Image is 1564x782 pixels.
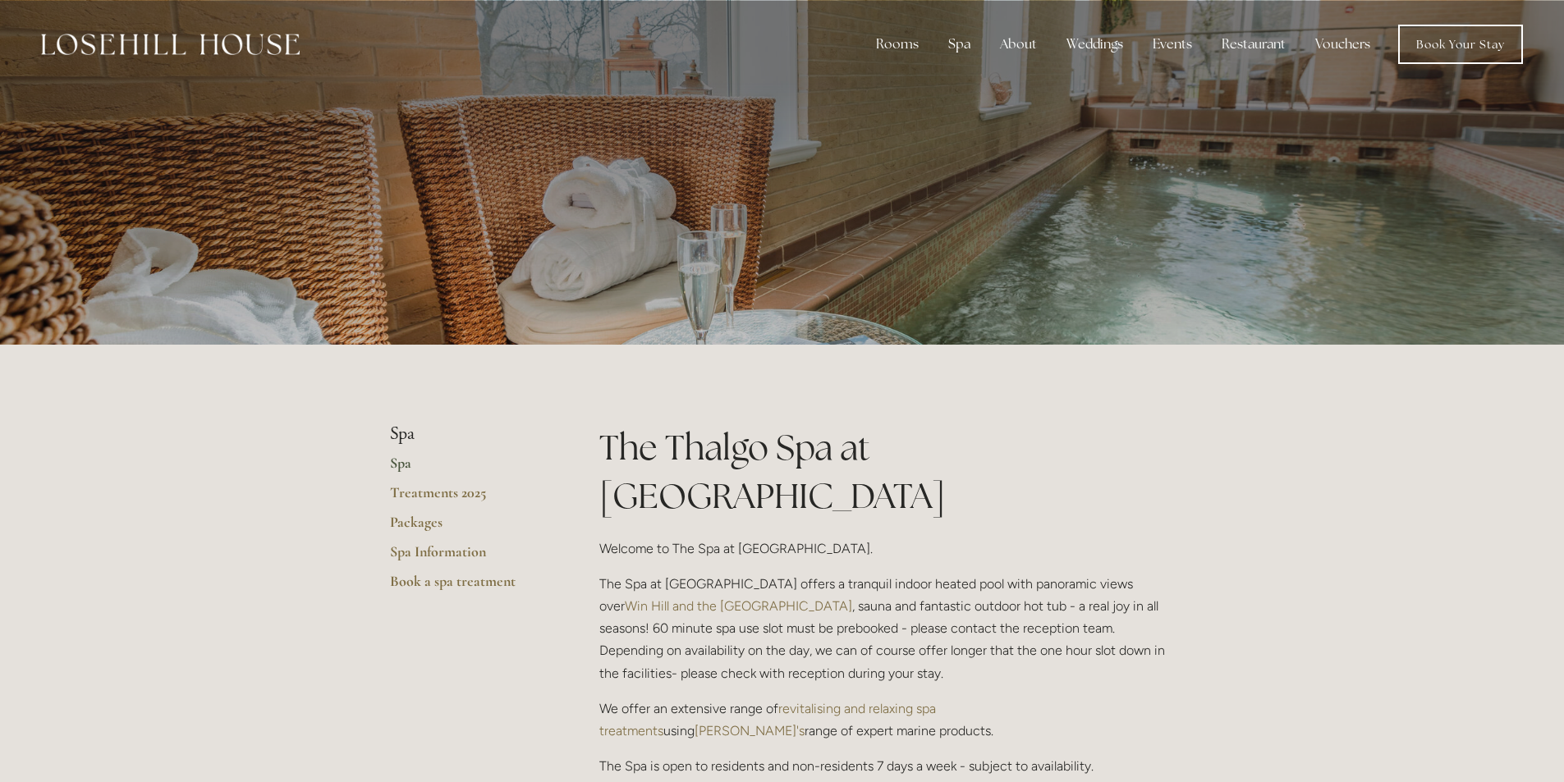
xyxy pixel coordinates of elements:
[1140,28,1205,61] div: Events
[390,542,547,572] a: Spa Information
[390,483,547,513] a: Treatments 2025
[1209,28,1299,61] div: Restaurant
[390,513,547,542] a: Packages
[599,423,1175,520] h1: The Thalgo Spa at [GEOGRAPHIC_DATA]
[935,28,984,61] div: Spa
[987,28,1050,61] div: About
[625,598,852,614] a: Win Hill and the [GEOGRAPHIC_DATA]
[390,423,547,445] li: Spa
[1302,28,1383,61] a: Vouchers
[599,755,1175,777] p: The Spa is open to residents and non-residents 7 days a week - subject to availability.
[1398,25,1523,64] a: Book Your Stay
[599,573,1175,684] p: The Spa at [GEOGRAPHIC_DATA] offers a tranquil indoor heated pool with panoramic views over , sau...
[863,28,932,61] div: Rooms
[599,697,1175,742] p: We offer an extensive range of using range of expert marine products.
[1053,28,1136,61] div: Weddings
[695,723,805,739] a: [PERSON_NAME]'s
[599,537,1175,560] p: Welcome to The Spa at [GEOGRAPHIC_DATA].
[390,572,547,601] a: Book a spa treatment
[41,34,300,55] img: Losehill House
[390,454,547,483] a: Spa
